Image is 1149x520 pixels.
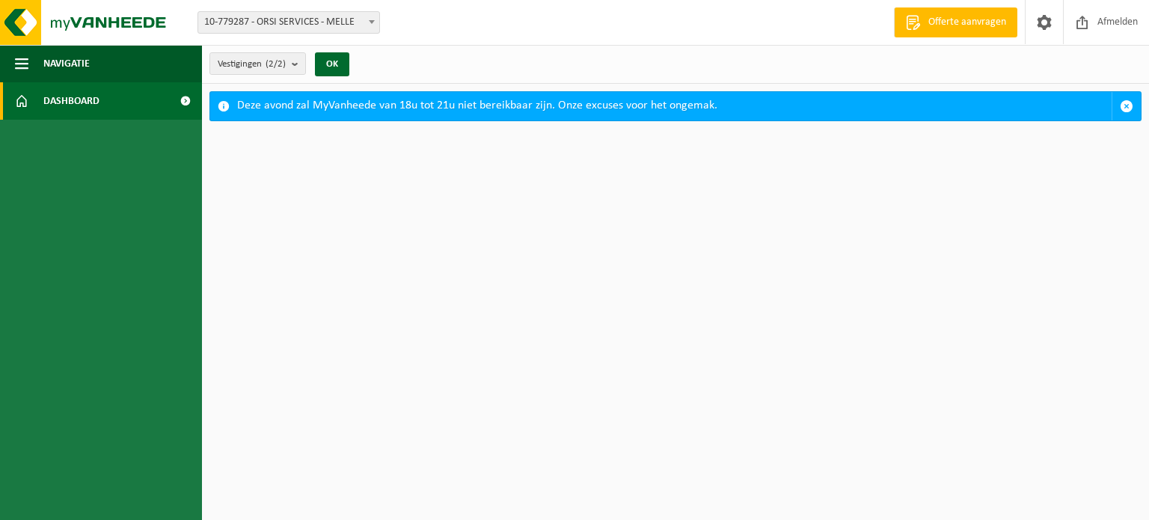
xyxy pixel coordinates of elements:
[43,45,90,82] span: Navigatie
[197,11,380,34] span: 10-779287 - ORSI SERVICES - MELLE
[43,82,99,120] span: Dashboard
[925,15,1010,30] span: Offerte aanvragen
[218,53,286,76] span: Vestigingen
[198,12,379,33] span: 10-779287 - ORSI SERVICES - MELLE
[266,59,286,69] count: (2/2)
[894,7,1017,37] a: Offerte aanvragen
[315,52,349,76] button: OK
[209,52,306,75] button: Vestigingen(2/2)
[237,92,1112,120] div: Deze avond zal MyVanheede van 18u tot 21u niet bereikbaar zijn. Onze excuses voor het ongemak.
